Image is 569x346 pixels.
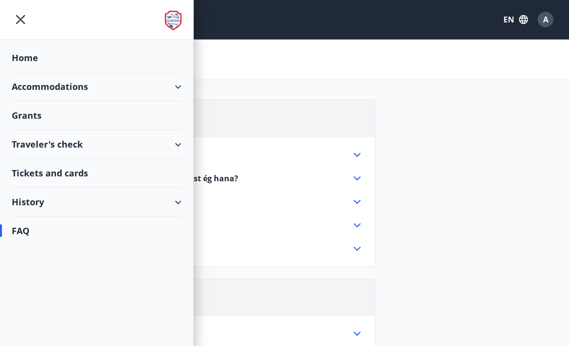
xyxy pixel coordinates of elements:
[12,159,182,188] div: Tickets and cards
[165,11,182,30] img: union_logo
[12,101,182,130] div: Grants
[500,11,532,28] button: EN
[12,11,29,28] button: menu
[12,216,182,245] div: FAQ
[12,72,182,101] div: Accommodations
[543,14,548,25] span: A
[12,188,182,216] div: History
[534,8,557,31] button: A
[12,43,182,72] div: Home
[12,130,182,159] div: Traveler's check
